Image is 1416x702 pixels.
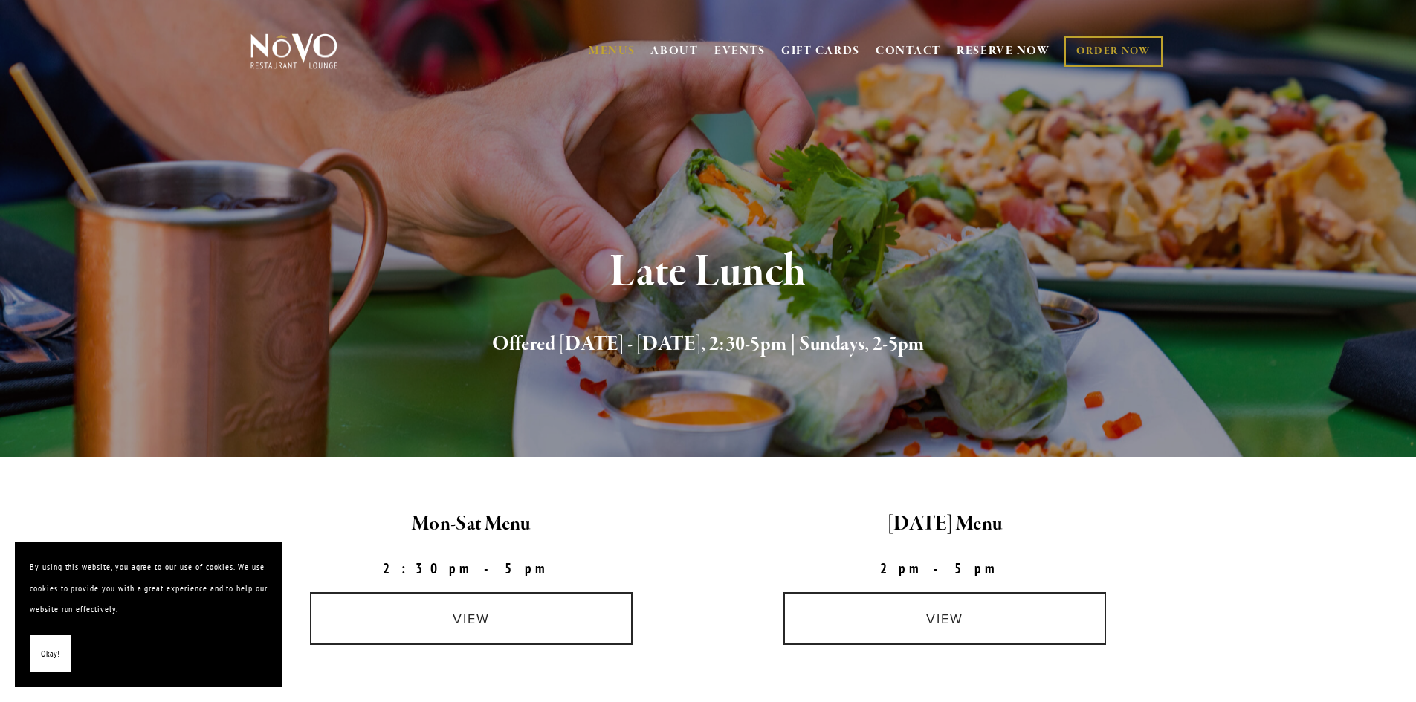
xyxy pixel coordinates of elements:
[275,329,1142,360] h2: Offered [DATE] - [DATE], 2:30-5pm | Sundays, 2-5pm
[957,37,1050,65] a: RESERVE NOW
[30,556,268,620] p: By using this website, you agree to our use of cookies. We use cookies to provide you with a grea...
[714,44,766,59] a: EVENTS
[15,542,282,687] section: Cookie banner
[248,509,696,540] h2: Mon-Sat Menu
[783,592,1106,645] a: view
[275,248,1142,296] h1: Late Lunch
[383,559,560,577] strong: 2:30pm-5pm
[30,635,71,673] button: Okay!
[876,37,941,65] a: CONTACT
[880,559,1009,577] strong: 2pm-5pm
[721,509,1169,540] h2: [DATE] Menu
[1064,36,1162,67] a: ORDER NOW
[248,33,340,70] img: Novo Restaurant &amp; Lounge
[41,643,59,665] span: Okay!
[650,44,699,59] a: ABOUT
[310,592,633,645] a: view
[781,37,860,65] a: GIFT CARDS
[589,44,636,59] a: MENUS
